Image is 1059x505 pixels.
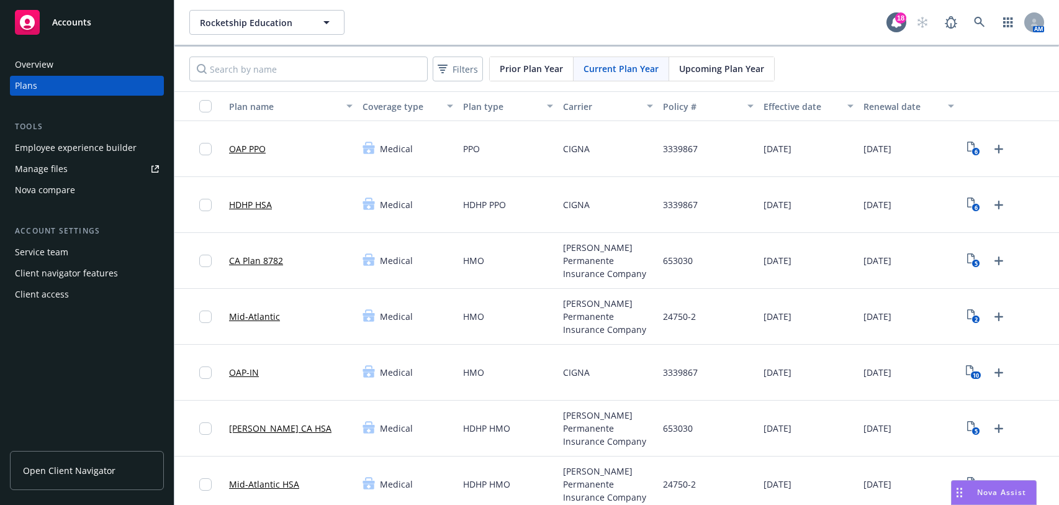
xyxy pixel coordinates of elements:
input: Toggle Row Selected [199,199,212,211]
a: View Plan Documents [964,251,984,271]
button: Nova Assist [951,480,1037,505]
span: [DATE] [764,198,791,211]
input: Select all [199,100,212,112]
text: 6 [975,204,978,212]
a: Nova compare [10,180,164,200]
span: [PERSON_NAME] Permanente Insurance Company [563,297,653,336]
div: Policy # [663,100,739,113]
span: 24750-2 [663,310,696,323]
span: 24750-2 [663,478,696,491]
a: Upload Plan Documents [989,363,1009,383]
a: Switch app [996,10,1021,35]
div: Employee experience builder [15,138,137,158]
span: [DATE] [863,422,891,435]
span: Accounts [52,17,91,27]
a: Search [967,10,992,35]
span: 3339867 [663,142,698,155]
div: Plan type [463,100,539,113]
input: Toggle Row Selected [199,143,212,155]
button: Plan name [224,91,358,121]
span: [DATE] [863,142,891,155]
text: 10 [973,371,979,380]
a: Manage files [10,159,164,179]
div: Overview [15,55,53,75]
span: Medical [380,310,413,323]
button: Effective date [759,91,858,121]
input: Toggle Row Selected [199,311,212,323]
span: Prior Plan Year [500,62,563,75]
span: Current Plan Year [584,62,659,75]
span: HDHP PPO [463,198,506,211]
div: Tools [10,121,164,133]
span: HMO [463,366,484,379]
div: Drag to move [952,481,967,504]
span: HDHP HMO [463,422,510,435]
a: Start snowing [910,10,935,35]
div: Client access [15,284,69,304]
span: Nova Assist [977,487,1026,498]
span: Open Client Navigator [23,464,115,477]
a: Overview [10,55,164,75]
span: [DATE] [764,310,791,323]
span: 653030 [663,254,693,267]
a: Upload Plan Documents [989,251,1009,271]
span: HDHP HMO [463,478,510,491]
a: Upload Plan Documents [989,419,1009,439]
span: [DATE] [764,366,791,379]
span: [DATE] [863,478,891,491]
input: Toggle Row Selected [199,366,212,379]
button: Filters [433,57,483,81]
a: Mid-Atlantic HSA [229,478,299,491]
a: View Plan Documents [964,363,984,383]
span: CIGNA [563,142,590,155]
span: HMO [463,254,484,267]
span: [PERSON_NAME] Permanente Insurance Company [563,409,653,448]
span: [DATE] [863,310,891,323]
a: View Plan Documents [964,307,984,327]
button: Rocketship Education [189,10,345,35]
a: View Plan Documents [964,139,984,159]
button: Carrier [558,91,658,121]
span: CIGNA [563,198,590,211]
a: [PERSON_NAME] CA HSA [229,422,331,435]
div: Coverage type [363,100,439,113]
a: Upload Plan Documents [989,475,1009,494]
span: [DATE] [764,254,791,267]
a: View Plan Documents [964,475,984,494]
a: OAP-IN [229,366,259,379]
button: Plan type [458,91,558,121]
button: Coverage type [358,91,457,121]
span: Medical [380,198,413,211]
a: HDHP HSA [229,198,272,211]
span: Medical [380,142,413,155]
div: Nova compare [15,180,75,200]
input: Search by name [189,57,428,81]
span: 3339867 [663,198,698,211]
span: [PERSON_NAME] Permanente Insurance Company [563,241,653,280]
span: Medical [380,254,413,267]
span: [DATE] [764,142,791,155]
span: [DATE] [863,198,891,211]
span: [DATE] [764,422,791,435]
button: Policy # [658,91,758,121]
span: Filters [453,63,478,76]
span: [DATE] [863,254,891,267]
a: Upload Plan Documents [989,307,1009,327]
text: 6 [975,148,978,156]
div: Carrier [563,100,639,113]
div: Effective date [764,100,840,113]
div: 18 [895,12,906,24]
span: 653030 [663,422,693,435]
div: Manage files [15,159,68,179]
span: [PERSON_NAME] Permanente Insurance Company [563,465,653,504]
input: Toggle Row Selected [199,422,212,435]
a: OAP PPO [229,142,266,155]
text: 5 [975,260,978,268]
div: Plans [15,76,37,96]
span: PPO [463,142,480,155]
a: View Plan Documents [964,419,984,439]
div: Account settings [10,225,164,237]
div: Client navigator features [15,263,118,283]
span: [DATE] [863,366,891,379]
span: Upcoming Plan Year [679,62,764,75]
